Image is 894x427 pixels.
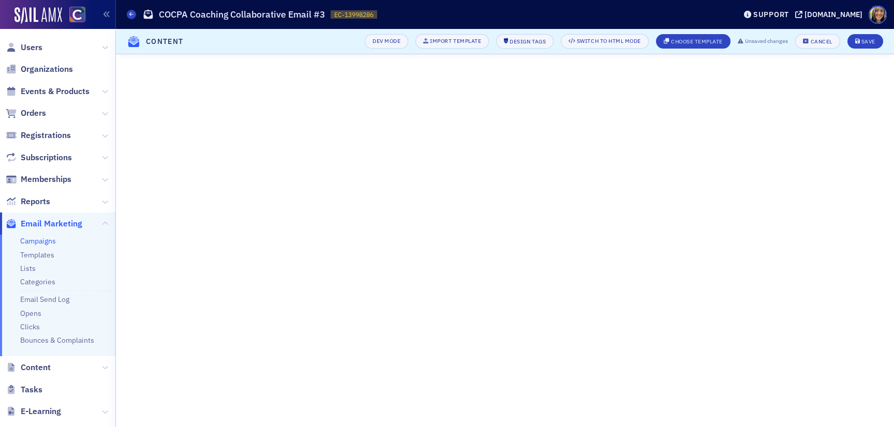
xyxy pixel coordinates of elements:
[6,384,42,395] a: Tasks
[430,38,481,44] div: Import Template
[671,39,723,44] div: Choose Template
[6,130,71,141] a: Registrations
[811,39,832,44] div: Cancel
[14,7,62,24] img: SailAMX
[6,196,50,207] a: Reports
[6,362,51,373] a: Content
[6,64,73,75] a: Organizations
[20,250,54,260] a: Templates
[21,42,42,53] span: Users
[496,34,554,49] button: Design Tags
[69,7,85,23] img: SailAMX
[146,36,184,47] h4: Content
[795,34,840,49] button: Cancel
[365,34,408,49] button: Dev Mode
[21,362,51,373] span: Content
[6,406,61,417] a: E-Learning
[21,130,71,141] span: Registrations
[577,38,641,44] div: Switch to HTML Mode
[21,196,50,207] span: Reports
[6,86,90,97] a: Events & Products
[62,7,85,24] a: View Homepage
[21,86,90,97] span: Events & Products
[745,37,788,45] span: Unsaved changes
[21,108,46,119] span: Orders
[21,218,82,230] span: Email Marketing
[20,295,69,304] a: Email Send Log
[847,34,883,49] button: Save
[20,335,94,345] a: Bounces & Complaints
[20,322,40,331] a: Clicks
[6,108,46,119] a: Orders
[21,406,61,417] span: E-Learning
[6,152,72,163] a: Subscriptions
[21,152,72,163] span: Subscriptions
[21,174,71,185] span: Memberships
[159,8,325,21] h1: COCPA Coaching Collaborative Email #3
[510,39,546,44] div: Design Tags
[795,11,866,18] button: [DOMAIN_NAME]
[20,236,56,246] a: Campaigns
[20,264,36,273] a: Lists
[561,34,649,49] button: Switch to HTML Mode
[21,384,42,395] span: Tasks
[869,6,887,24] span: Profile
[753,10,789,19] div: Support
[334,10,374,19] span: EC-13998286
[20,309,41,318] a: Opens
[656,34,731,49] button: Choose Template
[861,39,875,44] div: Save
[20,277,55,286] a: Categories
[6,174,71,185] a: Memberships
[6,218,82,230] a: Email Marketing
[804,10,862,19] div: [DOMAIN_NAME]
[415,34,489,49] button: Import Template
[6,42,42,53] a: Users
[21,64,73,75] span: Organizations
